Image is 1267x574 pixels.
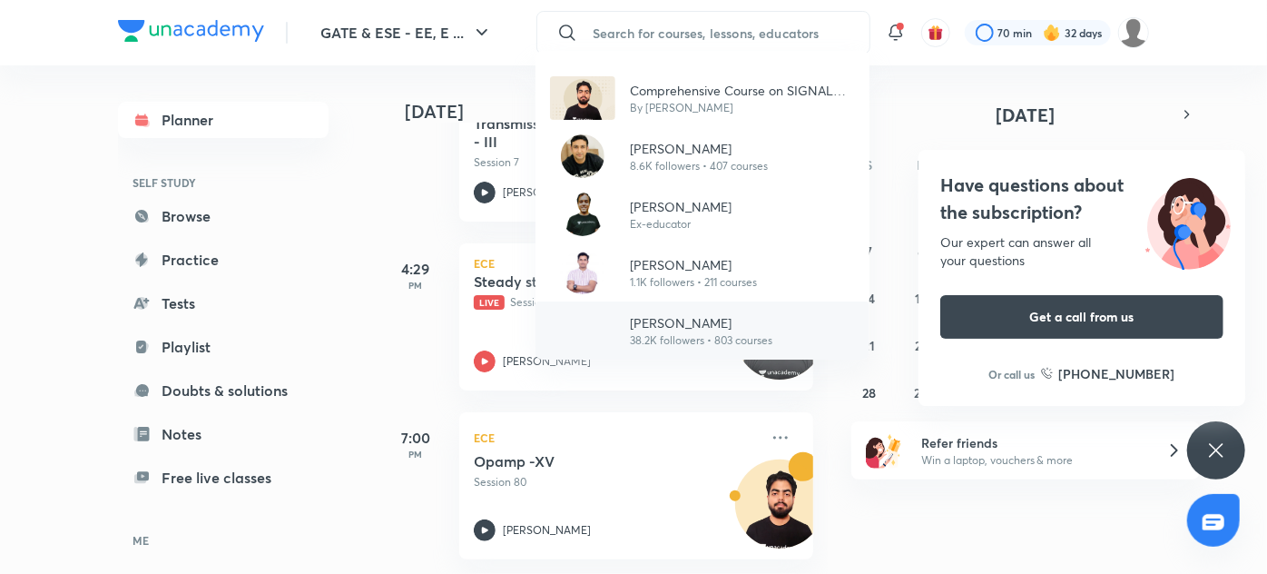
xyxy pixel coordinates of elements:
p: [PERSON_NAME] [630,255,757,274]
p: 1.1K followers • 211 courses [630,274,757,291]
p: [PERSON_NAME] [630,139,768,158]
a: AvatarComprehensive Course on SIGNAL SYSTEM ECE/EE/INBy [PERSON_NAME] [535,69,869,127]
img: Avatar [550,76,615,120]
p: [PERSON_NAME] [630,197,732,216]
img: Avatar [561,309,604,352]
a: Avatar[PERSON_NAME]Ex-educator [535,185,869,243]
p: Ex-educator [630,216,732,233]
h6: [PHONE_NUMBER] [1059,364,1175,383]
a: Avatar[PERSON_NAME]1.1K followers • 211 courses [535,243,869,302]
img: ttu_illustration_new.svg [1131,172,1245,270]
p: [PERSON_NAME] [630,313,772,332]
p: Comprehensive Course on SIGNAL SYSTEM ECE/EE/IN [630,81,855,100]
p: 8.6K followers • 407 courses [630,158,768,174]
p: Or call us [989,366,1036,382]
a: [PHONE_NUMBER] [1041,364,1175,383]
button: Get a call from us [940,295,1223,339]
p: 38.2K followers • 803 courses [630,332,772,349]
p: By [PERSON_NAME] [630,100,855,116]
a: Avatar[PERSON_NAME]8.6K followers • 407 courses [535,127,869,185]
h4: Have questions about the subscription? [940,172,1223,226]
img: Avatar [561,193,604,236]
div: Our expert can answer all your questions [940,233,1223,270]
img: Avatar [561,134,604,178]
img: Avatar [561,251,604,294]
a: Avatar[PERSON_NAME]38.2K followers • 803 courses [535,302,869,360]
